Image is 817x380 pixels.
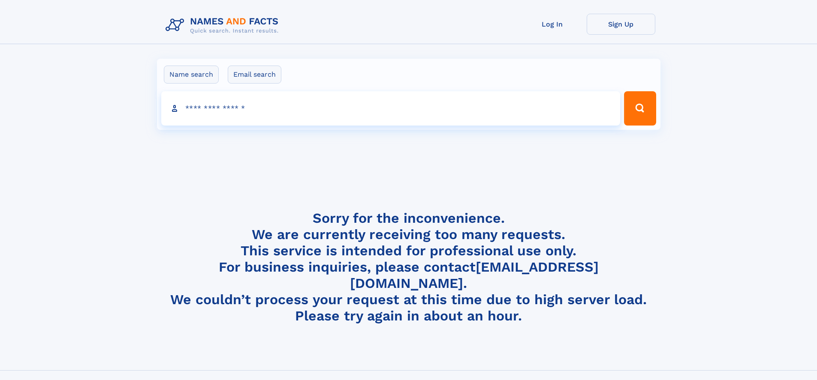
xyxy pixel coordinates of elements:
[228,66,281,84] label: Email search
[164,66,219,84] label: Name search
[161,91,621,126] input: search input
[587,14,655,35] a: Sign Up
[624,91,656,126] button: Search Button
[162,210,655,324] h4: Sorry for the inconvenience. We are currently receiving too many requests. This service is intend...
[518,14,587,35] a: Log In
[162,14,286,37] img: Logo Names and Facts
[350,259,599,291] a: [EMAIL_ADDRESS][DOMAIN_NAME]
